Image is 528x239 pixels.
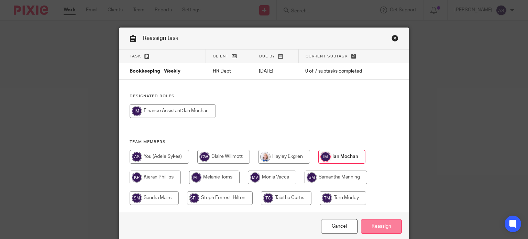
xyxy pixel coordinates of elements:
[306,54,348,58] span: Current subtask
[213,68,245,75] p: HR Dept
[143,35,178,41] span: Reassign task
[392,35,398,44] a: Close this dialog window
[259,54,275,58] span: Due by
[298,63,384,80] td: 0 of 7 subtasks completed
[130,139,399,145] h4: Team members
[213,54,229,58] span: Client
[130,94,399,99] h4: Designated Roles
[321,219,357,234] a: Close this dialog window
[130,69,180,74] span: Bookkeeping - Weekly
[259,68,291,75] p: [DATE]
[361,219,402,234] input: Reassign
[130,54,141,58] span: Task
